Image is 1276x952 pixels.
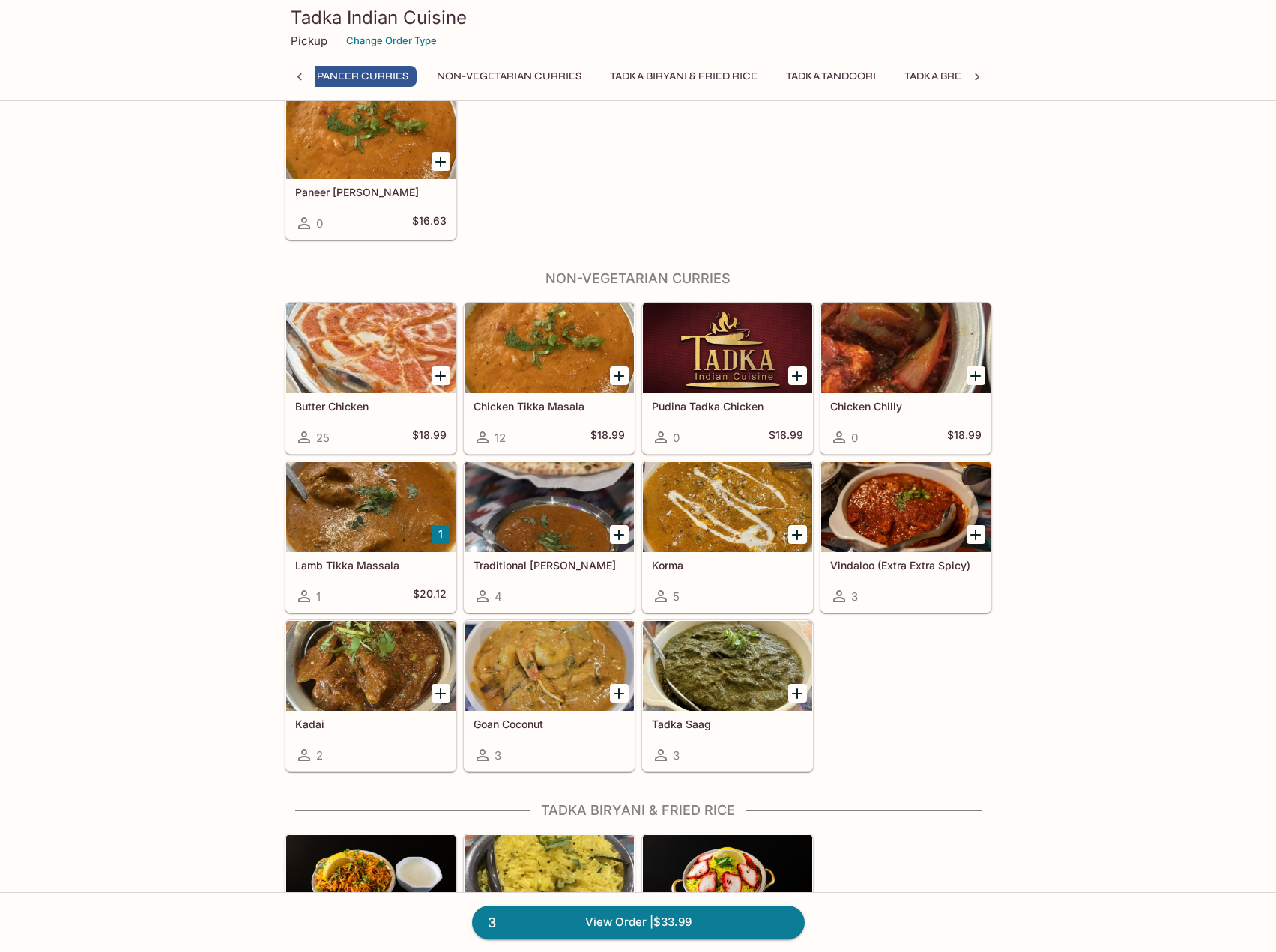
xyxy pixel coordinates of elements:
a: Butter Chicken25$18.99 [285,303,456,454]
button: Add Tadka Saag [788,684,807,703]
h4: Non-Vegetarian Curries [285,270,992,287]
div: Lamb Tikka Massala [286,462,456,552]
button: Add Korma [788,525,807,544]
div: Vindaloo (Extra Extra Spicy) [821,462,991,552]
a: Kadai2 [285,620,456,771]
button: Add Paneer Tikka Masala [432,152,450,171]
h5: Lamb Tikka Massala [295,559,447,571]
a: 3View Order |$33.99 [472,906,805,939]
span: 12 [495,431,506,445]
span: 0 [851,431,858,445]
a: Paneer [PERSON_NAME]0$16.63 [285,88,456,240]
button: Add Chicken Tikka Masala [610,366,629,385]
button: Tadka Biryani & Fried Rice [602,66,766,87]
div: Paneer Tikka Masala [286,89,456,179]
h5: Chicken Tikka Masala [474,400,625,413]
div: Pudina Tadka Chicken [643,303,812,393]
button: Add Vindaloo (Extra Extra Spicy) [967,525,985,544]
button: Add Kadai [432,684,450,703]
div: Chicken Tikka Masala [465,303,634,393]
div: Chicken Chilly [821,303,991,393]
h5: $16.63 [412,214,447,232]
h5: Paneer [PERSON_NAME] [295,186,447,198]
h5: Traditional [PERSON_NAME] [474,559,625,571]
h5: Goan Coconut [474,718,625,730]
a: Vindaloo (Extra Extra Spicy)3 [820,461,991,613]
p: Pickup [291,34,327,48]
span: 1 [316,589,321,604]
div: Korma [643,462,812,552]
span: 5 [673,589,680,604]
a: Chicken Chilly0$18.99 [820,303,991,454]
h5: Butter Chicken [295,400,447,413]
h5: Korma [652,559,803,571]
button: Add Lamb Tikka Massala [432,525,450,544]
span: 3 [851,589,858,604]
span: 25 [316,431,330,445]
button: Add Pudina Tadka Chicken [788,366,807,385]
button: Add Butter Chicken [432,366,450,385]
h5: Pudina Tadka Chicken [652,400,803,413]
a: Chicken Tikka Masala12$18.99 [464,303,635,454]
h5: $18.99 [769,428,803,446]
button: Add Chicken Chilly [967,366,985,385]
h4: Tadka Biryani & Fried Rice [285,802,992,819]
span: 0 [316,216,323,231]
a: Traditional [PERSON_NAME]4 [464,461,635,613]
div: Tikka Lemon Fried Rice [643,835,812,925]
div: Lemon Fried Rice [465,835,634,925]
a: Tadka Saag3 [642,620,813,771]
h5: $18.99 [412,428,447,446]
h5: Chicken Chilly [830,400,982,413]
span: 3 [479,912,505,933]
button: Non-Vegetarian Curries [429,66,590,87]
div: Butter Chicken [286,303,456,393]
div: Kadai [286,621,456,711]
span: 0 [673,431,680,445]
div: Traditional Curry [465,462,634,552]
h5: $18.99 [590,428,625,446]
h5: Kadai [295,718,447,730]
h5: $20.12 [413,587,447,605]
a: Lamb Tikka Massala1$20.12 [285,461,456,613]
div: Goan Coconut [465,621,634,711]
h5: Tadka Saag [652,718,803,730]
span: 3 [673,748,680,762]
span: 4 [495,589,502,604]
button: Add Goan Coconut [610,684,629,703]
button: Change Order Type [339,29,444,52]
a: Korma5 [642,461,813,613]
button: Paneer Curries [309,66,417,87]
h3: Tadka Indian Cuisine [291,6,986,29]
h5: $18.99 [947,428,982,446]
span: 3 [495,748,501,762]
div: Tadka Biryani [286,835,456,925]
span: 2 [316,748,323,762]
h5: Vindaloo (Extra Extra Spicy) [830,559,982,571]
a: Goan Coconut3 [464,620,635,771]
a: Pudina Tadka Chicken0$18.99 [642,303,813,454]
button: Tadka Bread [896,66,984,87]
button: Add Traditional Curry [610,525,629,544]
button: Tadka Tandoori [778,66,884,87]
div: Tadka Saag [643,621,812,711]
